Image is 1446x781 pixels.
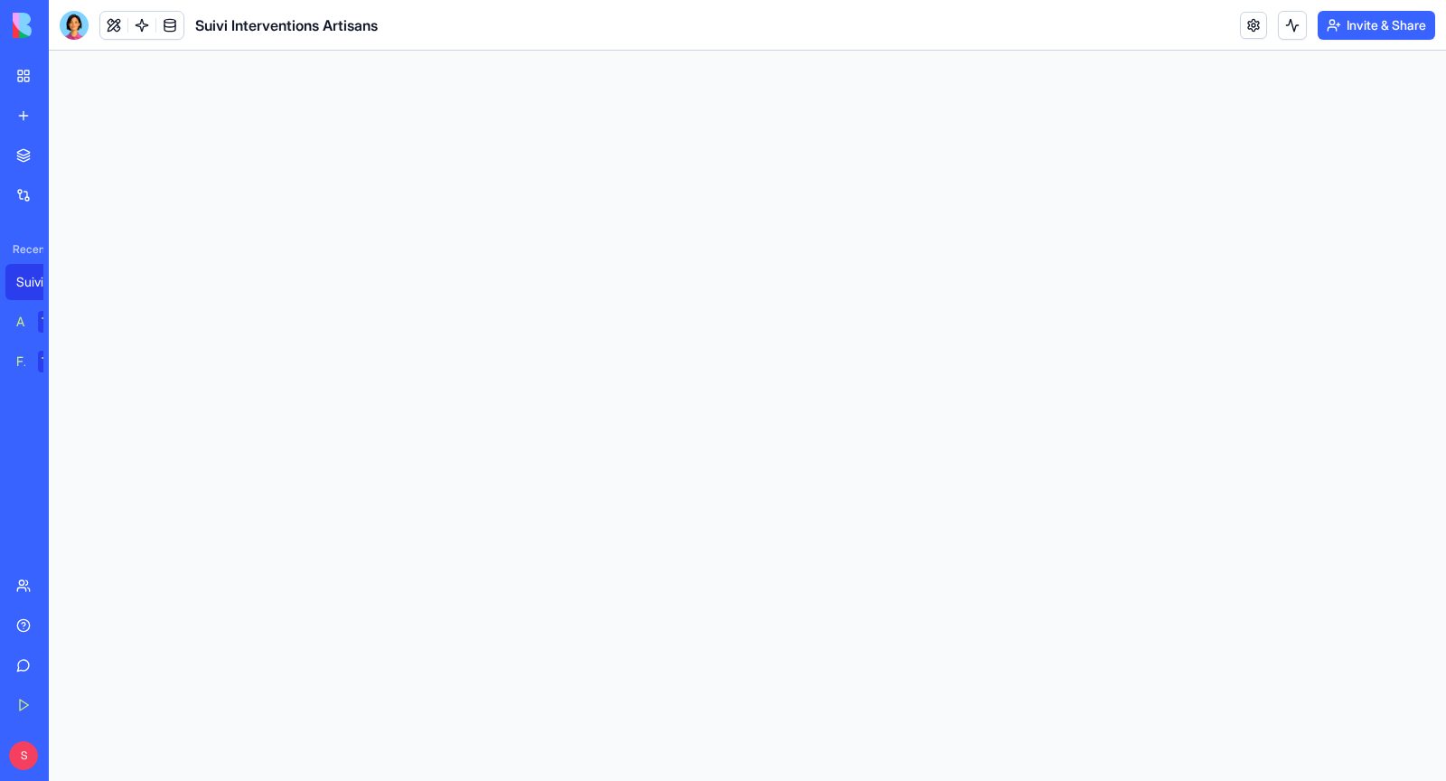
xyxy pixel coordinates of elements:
[16,273,67,291] div: Suivi Interventions Artisans
[5,343,78,380] a: Feedback FormTRY
[1318,11,1435,40] button: Invite & Share
[16,353,25,371] div: Feedback Form
[5,242,43,257] span: Recent
[9,741,38,770] span: S
[38,311,67,333] div: TRY
[16,313,25,331] div: AI Logo Generator
[5,304,78,340] a: AI Logo GeneratorTRY
[195,14,378,36] span: Suivi Interventions Artisans
[5,264,78,300] a: Suivi Interventions Artisans
[38,351,67,372] div: TRY
[13,13,125,38] img: logo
